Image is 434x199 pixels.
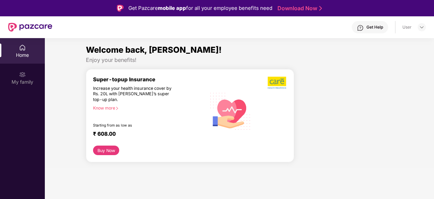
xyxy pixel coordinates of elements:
[19,71,26,78] img: svg+xml;base64,PHN2ZyB3aWR0aD0iMjAiIGhlaWdodD0iMjAiIHZpZXdCb3g9IjAgMCAyMCAyMCIgZmlsbD0ibm9uZSIgeG...
[419,24,424,30] img: svg+xml;base64,PHN2ZyBpZD0iRHJvcGRvd24tMzJ4MzIiIHhtbG5zPSJodHRwOi8vd3d3LnczLm9yZy8yMDAwL3N2ZyIgd2...
[206,86,255,135] img: svg+xml;base64,PHN2ZyB4bWxucz0iaHR0cDovL3d3dy53My5vcmcvMjAwMC9zdmciIHhtbG5zOnhsaW5rPSJodHRwOi8vd3...
[115,106,119,110] span: right
[268,76,287,89] img: b5dec4f62d2307b9de63beb79f102df3.png
[158,5,186,11] strong: mobile app
[93,131,199,139] div: ₹ 608.00
[8,23,52,32] img: New Pazcare Logo
[319,5,322,12] img: Stroke
[117,5,124,12] img: Logo
[93,146,119,155] button: Buy Now
[128,4,272,12] div: Get Pazcare for all your employee benefits need
[93,123,177,128] div: Starting from as low as
[86,56,393,64] div: Enjoy your benefits!
[277,5,320,12] a: Download Now
[366,24,383,30] div: Get Help
[357,24,364,31] img: svg+xml;base64,PHN2ZyBpZD0iSGVscC0zMngzMiIgeG1sbnM9Imh0dHA6Ly93d3cudzMub3JnLzIwMDAvc3ZnIiB3aWR0aD...
[19,44,26,51] img: svg+xml;base64,PHN2ZyBpZD0iSG9tZSIgeG1sbnM9Imh0dHA6Ly93d3cudzMub3JnLzIwMDAvc3ZnIiB3aWR0aD0iMjAiIG...
[402,24,412,30] div: User
[93,105,202,110] div: Know more
[93,76,206,83] div: Super-topup Insurance
[86,45,222,55] span: Welcome back, [PERSON_NAME]!
[93,86,177,103] div: Increase your health insurance cover by Rs. 20L with [PERSON_NAME]’s super top-up plan.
